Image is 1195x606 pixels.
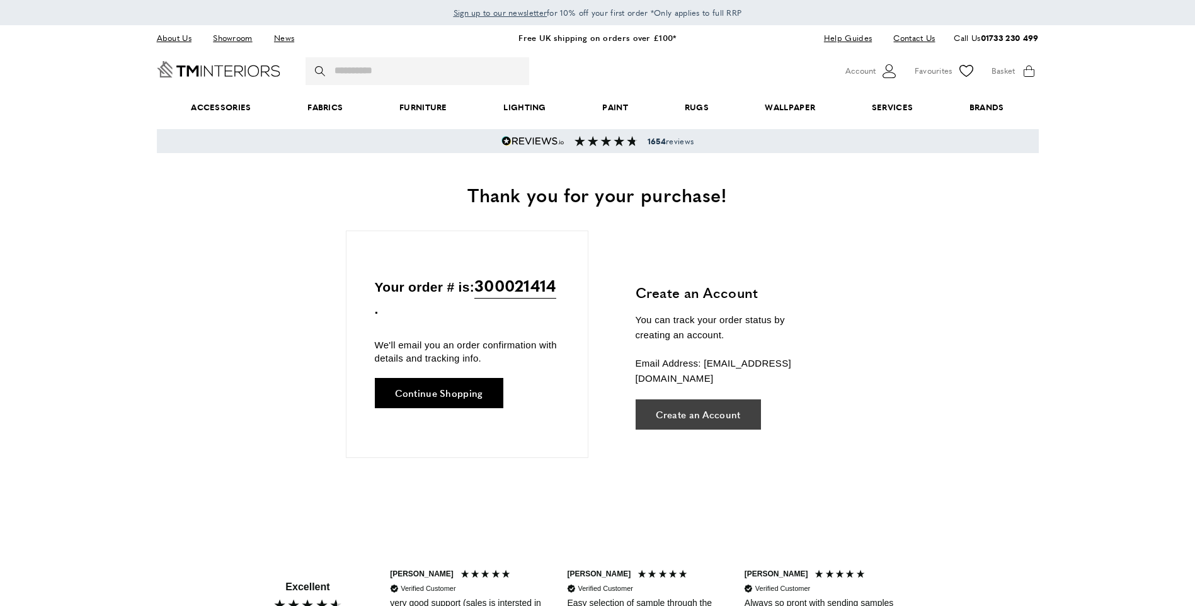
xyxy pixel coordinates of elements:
[656,88,737,127] a: Rugs
[636,283,821,302] h3: Create an Account
[375,338,559,365] p: We'll email you an order confirmation with details and tracking info.
[845,64,876,77] span: Account
[476,88,575,127] a: Lighting
[265,30,304,47] a: News
[567,569,631,580] div: [PERSON_NAME]
[390,569,454,580] div: [PERSON_NAME]
[941,88,1032,127] a: Brands
[454,6,547,19] a: Sign up to our newsletter
[285,580,329,594] div: Excellent
[401,584,455,593] div: Verified Customer
[315,57,328,85] button: Search
[454,7,547,18] span: Sign up to our newsletter
[501,136,564,146] img: Reviews.io 5 stars
[981,31,1039,43] a: 01733 230 499
[279,88,371,127] a: Fabrics
[884,30,935,47] a: Contact Us
[578,584,632,593] div: Verified Customer
[575,136,638,146] img: Reviews section
[375,378,503,408] a: Continue Shopping
[375,273,559,320] p: Your order # is: .
[656,409,741,419] span: Create an Account
[460,569,515,582] div: 5 Stars
[648,135,666,147] strong: 1654
[157,61,280,77] a: Go to Home page
[648,136,694,146] span: reviews
[454,7,742,18] span: for 10% off your first order *Only applies to full RRP
[637,569,692,582] div: 5 Stars
[636,356,821,386] p: Email Address: [EMAIL_ADDRESS][DOMAIN_NAME]
[163,88,279,127] span: Accessories
[737,88,843,127] a: Wallpaper
[843,88,941,127] a: Services
[636,399,761,430] a: Create an Account
[467,181,727,208] span: Thank you for your purchase!
[915,64,952,77] span: Favourites
[371,88,475,127] a: Furniture
[157,30,201,47] a: About Us
[815,30,881,47] a: Help Guides
[636,312,821,343] p: You can track your order status by creating an account.
[755,584,810,593] div: Verified Customer
[518,31,676,43] a: Free UK shipping on orders over £100*
[845,62,899,81] button: Customer Account
[395,388,483,397] span: Continue Shopping
[915,62,976,81] a: Favourites
[745,569,808,580] div: [PERSON_NAME]
[203,30,261,47] a: Showroom
[474,273,556,299] span: 300021414
[954,31,1038,45] p: Call Us
[814,569,869,582] div: 5 Stars
[575,88,656,127] a: Paint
